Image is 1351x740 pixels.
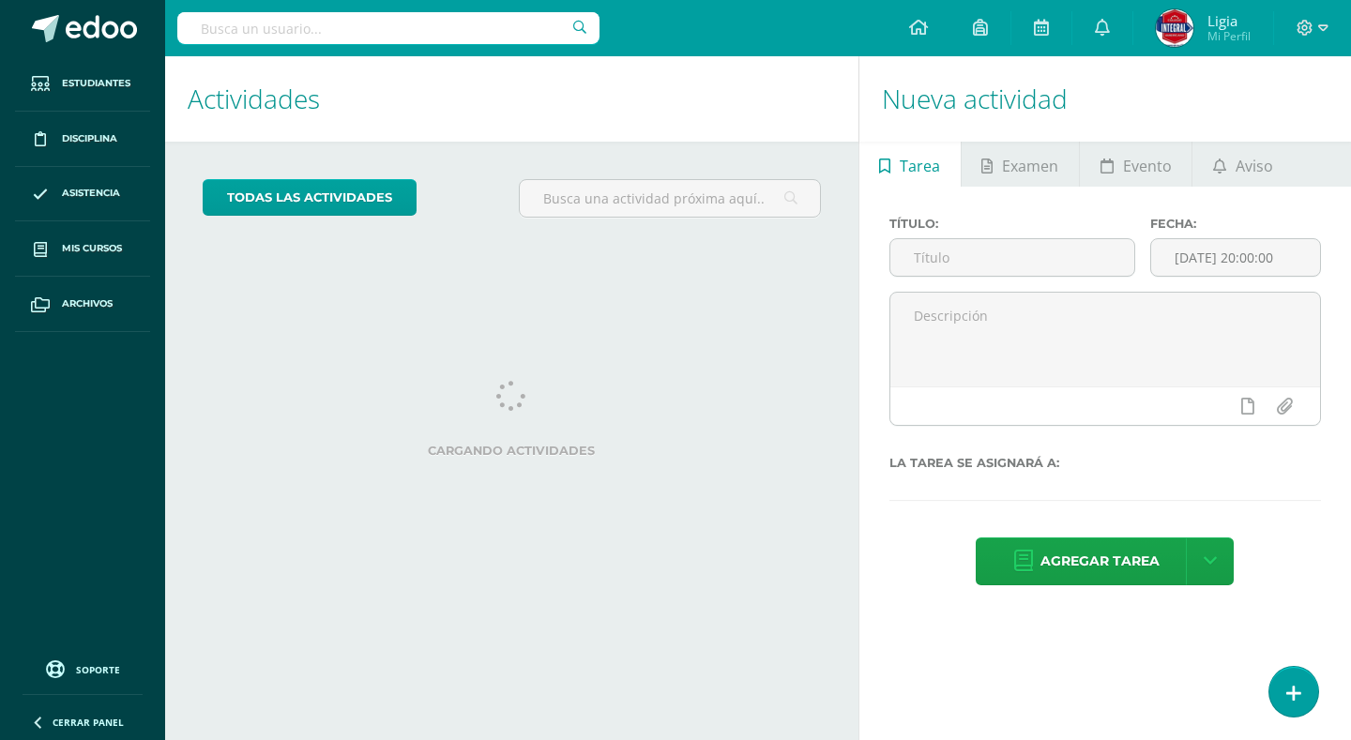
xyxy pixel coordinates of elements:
h1: Actividades [188,56,836,142]
img: aae16b3bad05e569c108caa426bcde01.png [1156,9,1193,47]
a: Evento [1080,142,1192,187]
input: Busca un usuario... [177,12,600,44]
label: Cargando actividades [203,444,821,458]
span: Cerrar panel [53,716,124,729]
span: Mis cursos [62,241,122,256]
span: Tarea [900,143,940,189]
input: Busca una actividad próxima aquí... [520,180,819,217]
span: Ligia [1207,11,1251,30]
a: Estudiantes [15,56,150,112]
span: Mi Perfil [1207,28,1251,44]
a: Archivos [15,277,150,332]
a: Aviso [1192,142,1293,187]
a: Examen [962,142,1079,187]
span: Soporte [76,663,120,676]
label: La tarea se asignará a: [889,456,1321,470]
span: Examen [1002,143,1058,189]
input: Fecha de entrega [1151,239,1320,276]
span: Estudiantes [62,76,130,91]
span: Agregar tarea [1040,538,1160,584]
label: Fecha: [1150,217,1321,231]
span: Archivos [62,296,113,311]
input: Título [890,239,1134,276]
h1: Nueva actividad [882,56,1328,142]
a: todas las Actividades [203,179,417,216]
a: Disciplina [15,112,150,167]
span: Disciplina [62,131,117,146]
a: Soporte [23,656,143,681]
span: Aviso [1236,143,1273,189]
a: Asistencia [15,167,150,222]
label: Título: [889,217,1135,231]
a: Tarea [859,142,961,187]
span: Asistencia [62,186,120,201]
span: Evento [1123,143,1172,189]
a: Mis cursos [15,221,150,277]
